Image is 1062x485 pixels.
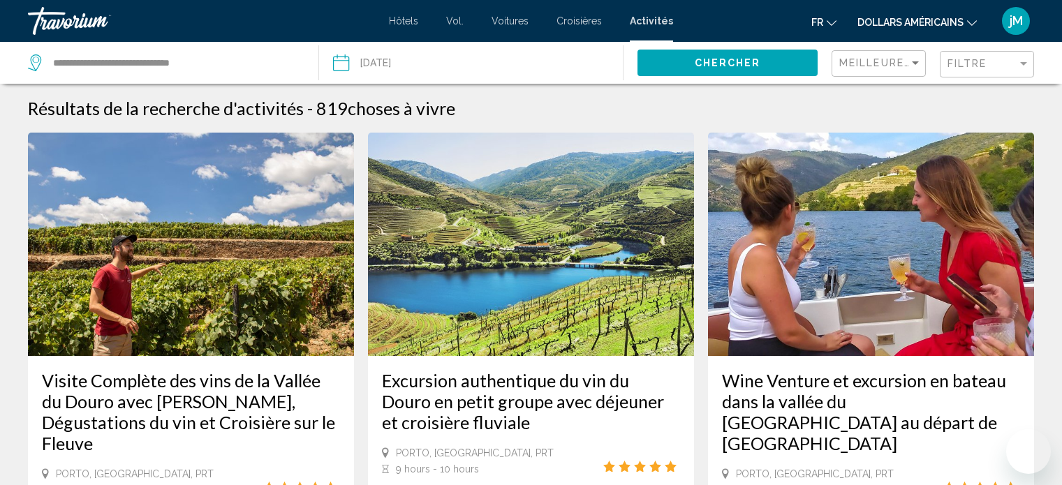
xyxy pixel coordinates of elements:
a: Hôtels [389,15,418,27]
button: Chercher [637,50,818,75]
a: Wine Venture et excursion en bateau dans la vallée du [GEOGRAPHIC_DATA] au départ de [GEOGRAPHIC_... [722,370,1020,454]
a: Croisières [556,15,602,27]
a: Travorium [28,7,375,35]
span: Meilleures ventes [839,57,964,68]
button: Menu utilisateur [998,6,1034,36]
font: dollars américains [857,17,964,28]
a: Vol. [446,15,464,27]
h1: Résultats de la recherche d'activités [28,98,304,119]
a: Activités [630,15,673,27]
button: Changer de devise [857,12,977,32]
img: 62.jpg [708,133,1034,356]
h2: 819 [316,98,455,119]
iframe: Bouton de lancement de la fenêtre de messagerie [1006,429,1051,474]
a: Visite Complète des vins de la Vallée du Douro avec [PERSON_NAME], Dégustations du vin et Croisiè... [42,370,340,454]
a: Voitures [492,15,529,27]
span: - [307,98,313,119]
button: Changer de langue [811,12,836,32]
button: Date: Sep 3, 2025 [333,42,624,84]
span: Porto, [GEOGRAPHIC_DATA], PRT [396,447,554,458]
font: jM [1010,13,1023,28]
mat-select: Sort by [839,58,922,70]
span: Chercher [695,58,761,69]
img: 83.jpg [368,133,694,356]
span: Porto, [GEOGRAPHIC_DATA], PRT [56,468,214,479]
img: e9.jpg [28,133,354,356]
font: fr [811,17,823,28]
span: Filtre [947,58,987,69]
a: Excursion authentique du vin du Douro en petit groupe avec déjeuner et croisière fluviale [382,370,680,433]
span: choses à vivre [348,98,455,119]
span: 9 hours - 10 hours [396,463,479,475]
button: Filter [940,50,1034,79]
span: Porto, [GEOGRAPHIC_DATA], PRT [736,468,894,479]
